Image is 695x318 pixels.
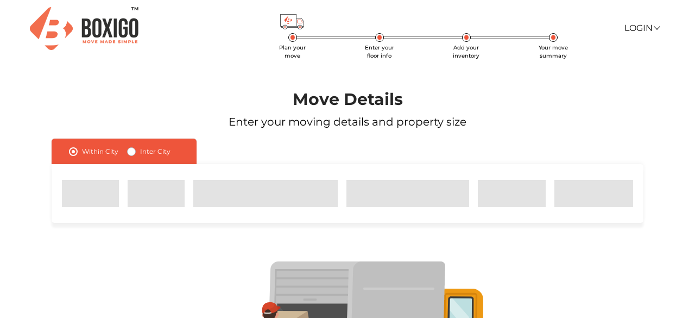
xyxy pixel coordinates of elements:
[28,90,667,109] h1: Move Details
[279,44,306,59] span: Plan your move
[539,44,568,59] span: Your move summary
[30,7,138,50] img: Boxigo
[624,23,659,33] a: Login
[365,44,394,59] span: Enter your floor info
[28,114,667,130] p: Enter your moving details and property size
[140,145,170,158] label: Inter City
[453,44,479,59] span: Add your inventory
[82,145,118,158] label: Within City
